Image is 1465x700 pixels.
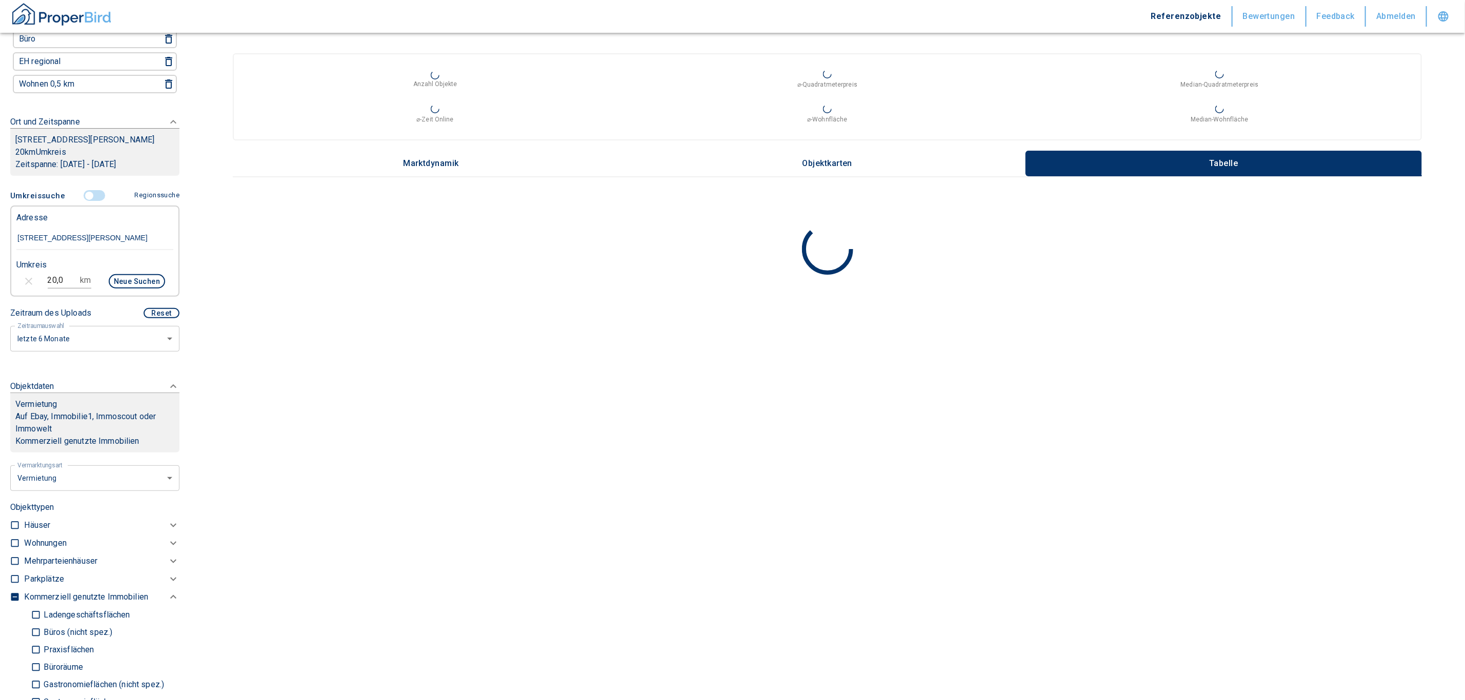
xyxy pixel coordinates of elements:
div: Häuser [24,517,179,534]
p: Objekttypen [10,501,179,513]
p: Praxisflächen [41,646,94,654]
button: Neue Suchen [109,274,165,289]
button: Wohnen 0,5 km [15,77,148,91]
button: Referenzobjekte [1141,6,1233,27]
p: Kommerziell genutzte Immobilien [24,591,148,603]
button: Abmelden [1366,6,1427,27]
p: Ladengeschäftsflächen [41,611,130,619]
p: Zeitspanne: [DATE] - [DATE] [15,158,174,171]
button: EH regional [15,54,148,69]
p: EH regional [19,57,61,66]
div: Wohnungen [24,534,179,552]
p: ⌀-Zeit Online [416,115,453,124]
p: ⌀-Quadratmeterpreis [797,80,857,89]
button: Regionssuche [131,187,179,204]
div: wrapped label tabs example [233,151,1422,176]
button: Büro [15,32,148,46]
p: Wohnen 0,5 km [19,80,74,88]
p: Ort und Zeitspanne [10,116,80,128]
p: Anzahl Objekte [413,79,457,89]
p: Häuser [24,519,50,531]
p: Vermietung [15,398,57,410]
p: Adresse [16,212,48,224]
p: Gastronomieflächen (nicht spez.) [41,681,164,689]
p: ⌀-Wohnfläche [807,115,847,124]
p: Kommerziell genutzte Immobilien [15,435,174,447]
p: Auf Ebay, Immobilie1, Immoscout oder Immowelt [15,410,174,435]
div: Parkplätze [24,570,179,588]
p: Median-Quadratmeterpreis [1181,80,1259,89]
p: Wohnungen [24,537,66,549]
p: Zeitraum des Uploads [10,307,91,319]
p: Median-Wohnfläche [1191,115,1249,124]
p: Objektdaten [10,380,54,393]
div: Ort und Zeitspanne[STREET_ADDRESS][PERSON_NAME]20kmUmkreisZeitspanne: [DATE] - [DATE] [10,106,179,186]
p: Büros (nicht spez.) [41,628,112,636]
p: Mehrparteienhäuser [24,555,97,567]
div: Mehrparteienhäuser [24,552,179,570]
p: Umkreis [16,259,47,271]
button: Feedback [1307,6,1367,27]
div: ObjektdatenVermietungAuf Ebay, Immobilie1, Immoscout oder ImmoweltKommerziell genutzte Immobilien [10,370,179,463]
div: Kommerziell genutzte Immobilien [24,588,179,606]
img: ProperBird Logo and Home Button [10,2,113,27]
button: Umkreissuche [10,186,69,205]
button: ProperBird Logo and Home Button [10,2,113,31]
p: Tabelle [1198,159,1250,168]
p: Büro [19,35,36,43]
button: Reset [144,308,179,318]
div: letzte 6 Monate [10,464,179,491]
button: Bewertungen [1233,6,1307,27]
input: Adresse ändern [16,227,173,250]
p: km [80,274,91,286]
p: 20 km Umkreis [15,146,174,158]
p: Parkplätze [24,573,64,585]
p: [STREET_ADDRESS][PERSON_NAME] [15,134,174,146]
p: Objektkarten [802,159,853,168]
p: Büroräume [41,663,83,671]
div: letzte 6 Monate [10,325,179,352]
p: Marktdynamik [403,159,459,168]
